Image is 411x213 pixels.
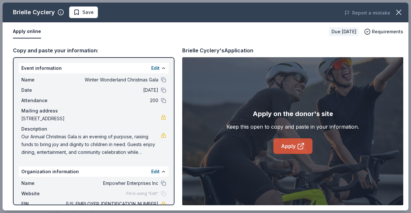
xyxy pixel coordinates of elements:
span: Name [21,76,65,84]
div: Brielle Cyclery's Application [182,46,253,55]
div: Mailing address [21,107,166,115]
span: 200 [65,97,158,104]
button: Report a mistake [344,9,390,17]
div: Due [DATE] [329,27,359,36]
span: EIN [21,200,65,208]
span: Our Annual Christmas Gala is an evening of purpose, raising funds to bring joy and dignity to chi... [21,133,161,156]
button: Edit [151,64,160,72]
div: Keep this open to copy and paste in your information. [227,123,359,131]
div: Event information [19,63,169,73]
span: Requirements [372,28,403,36]
span: Website [21,190,65,197]
span: Save [82,8,94,16]
button: Save [69,6,98,18]
span: Date [21,86,65,94]
span: [STREET_ADDRESS] [21,115,161,122]
span: [DATE] [65,86,158,94]
div: Brielle Cyclery [13,7,55,17]
span: Attendance [21,97,65,104]
div: Apply on the donor's site [253,109,333,119]
div: Description [21,125,166,133]
button: Requirements [364,28,403,36]
button: Apply online [13,25,41,38]
button: Edit [151,168,160,176]
span: Winter Wonderland Christmas Gala [65,76,158,84]
span: [US_EMPLOYER_IDENTIFICATION_NUMBER] [65,200,158,208]
div: Copy and paste your information: [13,46,174,55]
a: Apply [273,138,312,154]
span: Name [21,179,65,187]
span: Empowher Enterprises Inc [65,179,158,187]
div: Organization information [19,166,169,177]
span: Fill in using "Edit" [126,191,158,196]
